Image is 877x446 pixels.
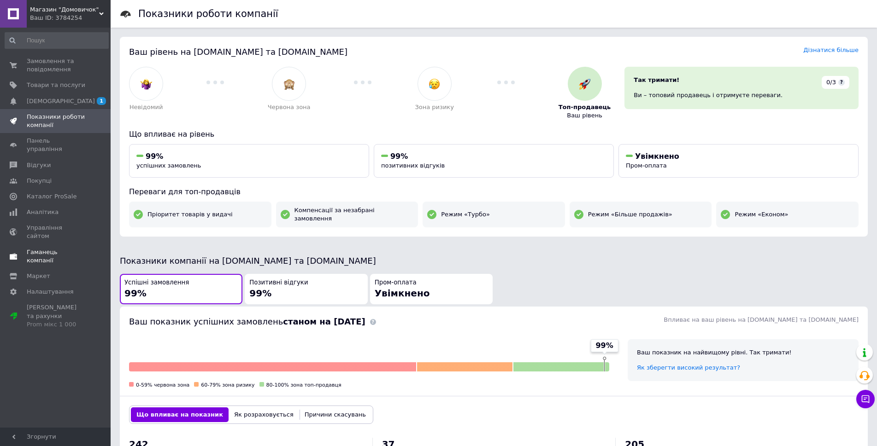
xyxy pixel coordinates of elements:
button: Причини скасувань [299,407,371,422]
button: Позитивні відгуки99% [245,274,367,305]
div: Prom мікс 1 000 [27,320,85,329]
span: Так тримати! [634,76,679,83]
div: Ви – топовий продавець і отримуєте переваги. [634,91,849,99]
button: 99%позитивних відгуків [374,144,614,178]
span: Ваш рівень на [DOMAIN_NAME] та [DOMAIN_NAME] [129,47,347,57]
button: Що впливає на показник [131,407,229,422]
span: Гаманець компанії [27,248,85,265]
span: 99% [390,152,408,161]
button: УвімкненоПром-оплата [618,144,859,178]
span: Відгуки [27,161,51,169]
button: Успішні замовлення99% [120,274,242,305]
span: успішних замовлень [136,162,201,169]
span: Ваш рівень [567,111,602,120]
span: Увімкнено [635,152,679,161]
button: Чат з покупцем [856,390,875,408]
span: ? [838,79,845,86]
b: станом на [DATE] [283,317,365,326]
span: Зона ризику [415,103,454,111]
span: 99% [146,152,163,161]
span: Увімкнено [375,288,430,299]
span: Показники роботи компанії [27,113,85,129]
span: Магазин "Домовичок" [30,6,99,14]
span: 99% [249,288,271,299]
h1: Показники роботи компанії [138,8,278,19]
span: Що впливає на рівень [129,130,214,139]
span: Управління сайтом [27,224,85,240]
img: :disappointed_relieved: [429,78,440,90]
span: Невідомий [129,103,163,111]
input: Пошук [5,32,109,49]
span: Пріоритет товарів у видачі [147,210,233,219]
span: Режим «Економ» [735,210,788,219]
span: [DEMOGRAPHIC_DATA] [27,97,95,105]
span: Товари та послуги [27,81,85,89]
span: Ваш показник успішних замовлень [129,317,365,326]
a: Як зберегти високий результат? [637,364,740,371]
img: :woman-shrugging: [141,78,152,90]
span: Каталог ProSale [27,192,77,201]
span: Аналітика [27,208,59,216]
span: Показники компанії на [DOMAIN_NAME] та [DOMAIN_NAME] [120,256,376,266]
div: 0/3 [822,76,849,89]
span: Замовлення та повідомлення [27,57,85,74]
span: позитивних відгуків [381,162,445,169]
button: 99%успішних замовлень [129,144,369,178]
span: Позитивні відгуки [249,278,308,287]
button: Як розраховується [229,407,299,422]
span: 0-59% червона зона [136,382,189,388]
span: Покупці [27,177,52,185]
span: 99% [124,288,147,299]
button: Пром-оплатаУвімкнено [370,274,493,305]
span: Панель управління [27,137,85,153]
img: :see_no_evil: [283,78,295,90]
span: 1 [97,97,106,105]
span: Топ-продавець [559,103,611,111]
span: Впливає на ваш рівень на [DOMAIN_NAME] та [DOMAIN_NAME] [664,316,859,323]
div: Ваш показник на найвищому рівні. Так тримати! [637,348,849,357]
span: 99% [595,341,613,351]
span: Маркет [27,272,50,280]
span: Переваги для топ-продавців [129,187,241,196]
span: [PERSON_NAME] та рахунки [27,303,85,329]
img: :rocket: [579,78,590,90]
span: 60-79% зона ризику [201,382,254,388]
div: Ваш ID: 3784254 [30,14,111,22]
span: 80-100% зона топ-продавця [266,382,341,388]
span: Пром-оплата [375,278,417,287]
a: Дізнатися більше [803,46,859,53]
span: Пром-оплата [626,162,667,169]
span: Режим «Більше продажів» [588,210,672,219]
span: Налаштування [27,288,74,296]
span: Режим «Турбо» [441,210,490,219]
span: Компенсації за незабрані замовлення [294,206,414,223]
span: Червона зона [268,103,311,111]
span: Успішні замовлення [124,278,189,287]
